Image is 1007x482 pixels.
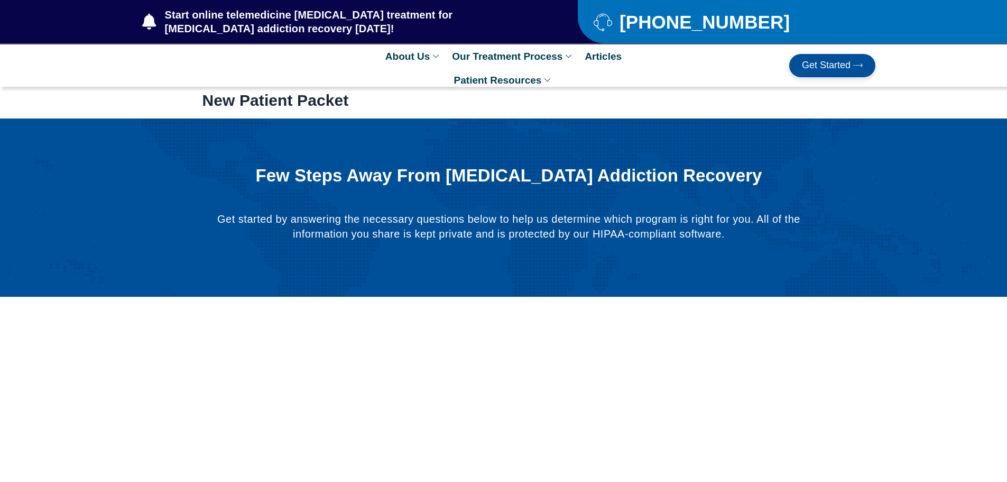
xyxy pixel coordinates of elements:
[802,60,851,71] span: Get Started
[380,44,447,68] a: About Us
[142,8,535,35] a: Start online telemedicine [MEDICAL_DATA] treatment for [MEDICAL_DATA] addiction recovery [DATE]!
[449,68,559,92] a: Patient Resources
[789,54,875,77] a: Get Started
[243,166,774,185] h1: Few Steps Away From [MEDICAL_DATA] Addiction Recovery
[617,15,790,29] span: [PHONE_NUMBER]
[162,8,536,35] span: Start online telemedicine [MEDICAL_DATA] treatment for [MEDICAL_DATA] addiction recovery [DATE]!
[447,44,579,68] a: Our Treatment Process
[216,212,801,241] p: Get started by answering the necessary questions below to help us determine which program is righ...
[579,44,627,68] a: Articles
[202,91,805,110] h1: New Patient Packet
[594,13,849,31] a: [PHONE_NUMBER]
